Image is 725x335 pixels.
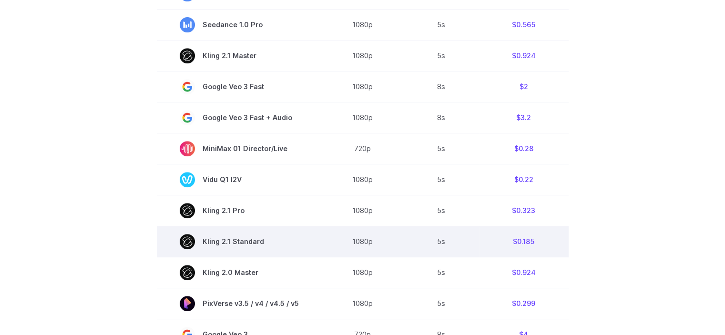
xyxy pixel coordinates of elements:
span: Seedance 1.0 Pro [180,17,299,32]
td: 1080p [322,71,404,102]
span: Kling 2.1 Pro [180,203,299,218]
td: $2 [479,71,569,102]
td: $0.924 [479,257,569,288]
span: MiniMax 01 Director/Live [180,141,299,156]
td: 720p [322,133,404,164]
td: $0.28 [479,133,569,164]
td: 1080p [322,226,404,257]
span: Kling 2.0 Master [180,265,299,280]
span: Kling 2.1 Standard [180,234,299,249]
td: $0.299 [479,288,569,319]
td: $3.2 [479,102,569,133]
td: 8s [404,102,479,133]
td: 5s [404,164,479,195]
td: $0.323 [479,195,569,226]
span: Google Veo 3 Fast + Audio [180,110,299,125]
td: 1080p [322,102,404,133]
span: Kling 2.1 Master [180,48,299,63]
td: 5s [404,133,479,164]
td: $0.22 [479,164,569,195]
td: 5s [404,40,479,71]
td: 8s [404,71,479,102]
td: 1080p [322,257,404,288]
td: 1080p [322,288,404,319]
td: 5s [404,195,479,226]
span: Vidu Q1 I2V [180,172,299,187]
td: 1080p [322,195,404,226]
td: 1080p [322,9,404,40]
td: $0.565 [479,9,569,40]
td: 1080p [322,164,404,195]
td: 5s [404,9,479,40]
td: 5s [404,288,479,319]
td: $0.185 [479,226,569,257]
span: Google Veo 3 Fast [180,79,299,94]
td: 5s [404,226,479,257]
td: $0.924 [479,40,569,71]
td: 1080p [322,40,404,71]
span: PixVerse v3.5 / v4 / v4.5 / v5 [180,296,299,311]
td: 5s [404,257,479,288]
